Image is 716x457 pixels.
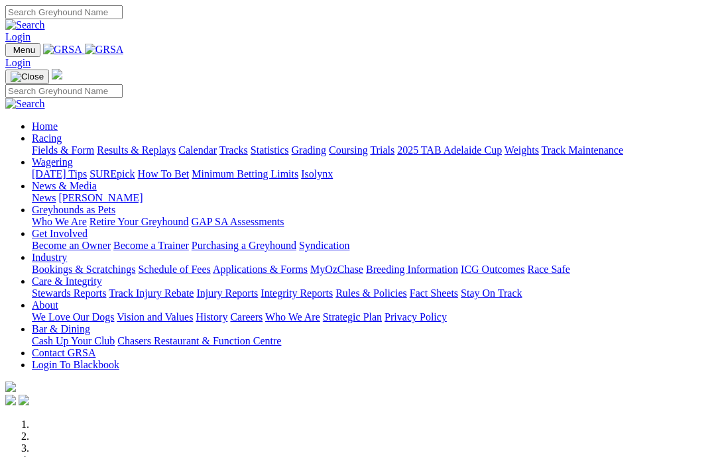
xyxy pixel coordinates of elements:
[138,168,190,179] a: How To Bet
[32,276,102,287] a: Care & Integrity
[5,43,40,57] button: Toggle navigation
[43,44,82,56] img: GRSA
[32,121,58,132] a: Home
[32,287,711,299] div: Care & Integrity
[32,335,711,347] div: Bar & Dining
[5,84,123,98] input: Search
[32,168,87,179] a: [DATE] Tips
[265,311,320,323] a: Who We Are
[58,192,143,203] a: [PERSON_NAME]
[11,72,44,82] img: Close
[385,311,447,323] a: Privacy Policy
[32,192,711,204] div: News & Media
[32,192,56,203] a: News
[461,264,524,275] a: ICG Outcomes
[32,180,97,191] a: News & Media
[32,168,711,180] div: Wagering
[5,381,16,392] img: logo-grsa-white.png
[32,228,88,239] a: Get Involved
[230,311,263,323] a: Careers
[117,311,193,323] a: Vision and Values
[32,359,119,370] a: Login To Blackbook
[5,57,30,68] a: Login
[13,45,35,55] span: Menu
[323,311,382,323] a: Strategic Plan
[117,335,281,346] a: Chasers Restaurant & Function Centre
[32,204,115,215] a: Greyhounds as Pets
[32,132,62,144] a: Racing
[32,144,94,156] a: Fields & Form
[299,240,349,251] a: Syndication
[85,44,124,56] img: GRSA
[32,311,711,323] div: About
[32,311,114,323] a: We Love Our Dogs
[178,144,217,156] a: Calendar
[329,144,368,156] a: Coursing
[32,216,711,228] div: Greyhounds as Pets
[32,264,135,275] a: Bookings & Scratchings
[32,252,67,263] a: Industry
[192,168,298,179] a: Minimum Betting Limits
[97,144,176,156] a: Results & Replays
[32,323,90,334] a: Bar & Dining
[32,216,87,227] a: Who We Are
[32,347,95,358] a: Contact GRSA
[461,287,522,299] a: Stay On Track
[292,144,326,156] a: Grading
[213,264,308,275] a: Applications & Forms
[5,5,123,19] input: Search
[32,144,711,156] div: Racing
[310,264,363,275] a: MyOzChase
[366,264,458,275] a: Breeding Information
[370,144,394,156] a: Trials
[5,70,49,84] button: Toggle navigation
[196,287,258,299] a: Injury Reports
[113,240,189,251] a: Become a Trainer
[52,69,62,79] img: logo-grsa-white.png
[192,216,284,227] a: GAP SA Assessments
[89,168,135,179] a: SUREpick
[261,287,333,299] a: Integrity Reports
[196,311,227,323] a: History
[5,31,30,42] a: Login
[19,395,29,405] img: twitter.svg
[32,240,111,251] a: Become an Owner
[192,240,296,251] a: Purchasing a Greyhound
[32,264,711,276] div: Industry
[301,168,333,179] a: Isolynx
[138,264,210,275] a: Schedule of Fees
[219,144,248,156] a: Tracks
[410,287,458,299] a: Fact Sheets
[251,144,289,156] a: Statistics
[32,156,73,168] a: Wagering
[32,335,115,346] a: Cash Up Your Club
[89,216,189,227] a: Retire Your Greyhound
[5,19,45,31] img: Search
[505,144,539,156] a: Weights
[32,287,106,299] a: Stewards Reports
[32,240,711,252] div: Get Involved
[527,264,569,275] a: Race Safe
[5,98,45,110] img: Search
[335,287,407,299] a: Rules & Policies
[109,287,194,299] a: Track Injury Rebate
[32,299,58,311] a: About
[397,144,502,156] a: 2025 TAB Adelaide Cup
[542,144,623,156] a: Track Maintenance
[5,395,16,405] img: facebook.svg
